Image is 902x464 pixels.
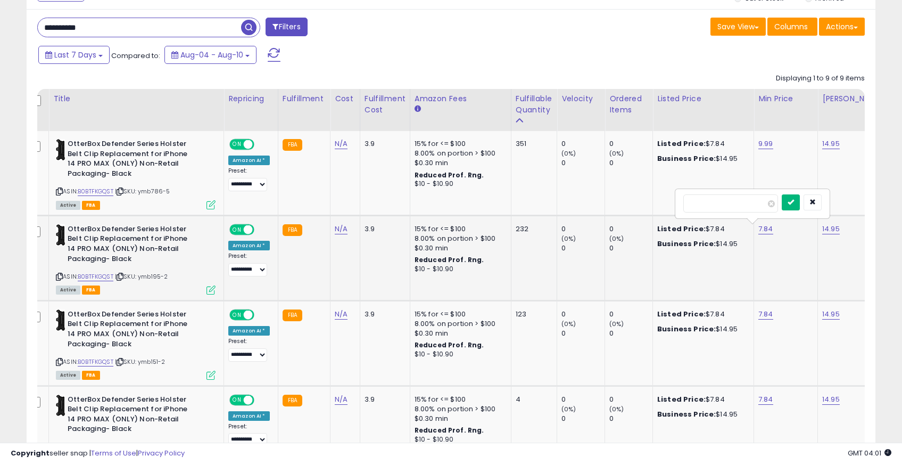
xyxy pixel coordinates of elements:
button: Filters [266,18,307,36]
div: $0.30 min [415,243,503,253]
div: 8.00% on portion > $100 [415,149,503,158]
div: 8.00% on portion > $100 [415,404,503,414]
div: 3.9 [365,224,402,234]
div: Displaying 1 to 9 of 9 items [776,74,865,84]
div: Fulfillment [283,93,326,104]
span: All listings currently available for purchase on Amazon [56,371,80,380]
div: Amazon AI * [228,326,270,336]
div: 0 [609,224,652,234]
a: 7.84 [758,394,773,405]
div: 8.00% on portion > $100 [415,234,503,243]
img: 31-PIAoD1QL._SL40_.jpg [56,139,65,160]
span: OFF [253,310,270,319]
div: 3.9 [365,395,402,404]
button: Columns [767,18,817,36]
img: 31-PIAoD1QL._SL40_.jpg [56,395,65,416]
div: 0 [609,414,652,424]
div: Repricing [228,93,274,104]
div: $7.84 [657,395,746,404]
span: | SKU: ymb195-2 [115,272,168,281]
span: FBA [82,371,100,380]
b: Reduced Prof. Rng. [415,170,484,180]
img: 31-PIAoD1QL._SL40_.jpg [56,310,65,331]
div: 15% for <= $100 [415,139,503,149]
div: 232 [516,224,549,234]
b: Business Price: [657,239,716,249]
div: $0.30 min [415,414,503,424]
b: Reduced Prof. Rng. [415,340,484,349]
div: Preset: [228,167,270,191]
div: $14.95 [657,154,746,164]
div: ASIN: [56,139,216,208]
div: Velocity [561,93,600,104]
div: 0 [561,158,605,168]
b: Listed Price: [657,224,706,234]
div: 0 [561,139,605,149]
span: OFF [253,395,270,404]
span: Compared to: [111,51,160,61]
div: 15% for <= $100 [415,395,503,404]
div: $10 - $10.90 [415,265,503,274]
span: ON [230,395,244,404]
div: Preset: [228,338,270,362]
div: 8.00% on portion > $100 [415,319,503,329]
div: $14.95 [657,410,746,419]
div: 3.9 [365,310,402,319]
div: 0 [609,329,652,338]
small: FBA [283,395,302,406]
div: Preset: [228,253,270,276]
span: ON [230,140,244,149]
div: Fulfillment Cost [365,93,406,116]
small: (0%) [609,234,624,243]
div: Amazon AI * [228,241,270,250]
div: 0 [609,310,652,319]
span: OFF [253,140,270,149]
div: 0 [561,310,605,319]
div: 0 [609,139,652,149]
small: (0%) [609,405,624,413]
div: $10 - $10.90 [415,180,503,189]
span: ON [230,225,244,234]
b: OtterBox Defender Series Holster Belt Clip Replacement for iPhone 14 PRO MAX (ONLY) Non-Retail Pa... [68,310,197,352]
div: Listed Price [657,93,749,104]
b: OtterBox Defender Series Holster Belt Clip Replacement for iPhone 14 PRO MAX (ONLY) Non-Retail Pa... [68,395,197,437]
small: (0%) [561,320,576,328]
div: $7.84 [657,139,746,149]
b: Reduced Prof. Rng. [415,426,484,435]
b: Business Price: [657,324,716,334]
b: Business Price: [657,409,716,419]
small: (0%) [609,320,624,328]
span: Aug-04 - Aug-10 [180,50,243,60]
a: 14.95 [822,139,840,149]
span: FBA [82,201,100,210]
a: B0BTFKGQST [78,187,113,196]
div: Title [53,93,219,104]
a: 7.84 [758,309,773,320]
a: N/A [335,394,347,405]
div: 351 [516,139,549,149]
small: FBA [283,139,302,151]
span: Last 7 Days [54,50,96,60]
div: 4 [516,395,549,404]
b: OtterBox Defender Series Holster Belt Clip Replacement for iPhone 14 PRO MAX (ONLY) Non-Retail Pa... [68,224,197,266]
b: Reduced Prof. Rng. [415,255,484,264]
div: $7.84 [657,310,746,319]
div: 15% for <= $100 [415,310,503,319]
div: $14.95 [657,239,746,249]
button: Last 7 Days [38,46,110,64]
a: N/A [335,139,347,149]
small: FBA [283,310,302,321]
div: seller snap | | [11,449,185,459]
div: 0 [609,395,652,404]
div: 0 [561,243,605,253]
div: 0 [561,224,605,234]
div: Min Price [758,93,813,104]
a: 7.84 [758,224,773,234]
span: | SKU: ymb151-2 [115,357,165,366]
a: B0BTFKGQST [78,357,113,367]
span: | SKU: ymb786-5 [115,187,170,196]
a: N/A [335,309,347,320]
small: Amazon Fees. [415,104,421,114]
span: Columns [774,21,808,32]
div: [PERSON_NAME] [822,93,886,104]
